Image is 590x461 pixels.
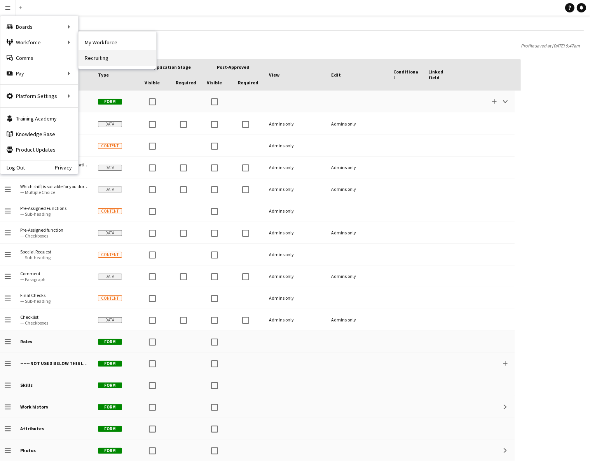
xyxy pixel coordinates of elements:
span: — Sub-heading [20,298,89,304]
span: View [269,72,279,78]
span: Data [98,165,122,171]
div: Admins only [264,157,326,178]
span: Visible [207,80,222,86]
div: Admins only [326,265,389,287]
div: Admins only [326,157,389,178]
span: Type [98,72,109,78]
span: — Paragraph [20,276,89,282]
div: Admins only [326,113,389,134]
span: Pre-Assigned Functions [20,205,89,211]
div: Admins only [264,178,326,200]
span: Content [98,295,122,301]
div: Admins only [326,309,389,330]
div: Admins only [264,135,326,156]
b: Attributes [20,426,44,431]
span: Data [98,187,122,192]
span: Required [238,80,258,86]
div: Admins only [264,113,326,134]
a: My Workforce [79,35,156,50]
span: Which shift is suitable for you during the Event? [20,183,89,189]
span: Checklist [20,314,89,320]
span: Linked field [428,69,454,80]
span: Form [98,339,122,345]
span: — Checkboxes [20,233,89,239]
b: Roles [20,339,32,344]
div: Admins only [326,178,389,200]
span: Form [98,404,122,410]
b: Photos [20,447,36,453]
b: ------ NOT USED BELOW THIS LINE [20,360,91,366]
span: — Checkboxes [20,320,89,326]
span: Data [98,230,122,236]
a: Log Out [0,164,25,171]
div: Admins only [264,265,326,287]
div: Admins only [326,222,389,243]
span: Edit [331,72,341,78]
span: Data [98,121,122,127]
span: Form [98,382,122,388]
div: Admins only [264,200,326,222]
div: Admins only [264,309,326,330]
a: Training Academy [0,111,78,126]
span: Form [98,426,122,432]
span: Form [98,361,122,367]
a: Comms [0,50,78,66]
b: Skills [20,382,33,388]
span: Pre-Assigned function [20,227,89,233]
div: Admins only [264,287,326,309]
span: Data [98,317,122,323]
span: Visible [145,80,160,86]
span: — Sub-heading [20,255,89,260]
span: — Multiple Choice [20,189,89,195]
a: Knowledge Base [0,126,78,142]
div: Pay [0,66,78,81]
span: Profile saved at [DATE] 9:47am [517,43,584,49]
a: Recruiting [79,50,156,66]
span: Form [98,99,122,105]
span: Special Request [20,249,89,255]
a: Product Updates [0,142,78,157]
b: Work history [20,404,48,410]
span: Comment [20,271,89,276]
span: — Sub-heading [20,211,89,217]
span: Required [176,80,196,86]
span: Form [98,448,122,454]
span: Application stage [151,64,191,70]
div: Admins only [264,244,326,265]
span: Final Checks [20,292,89,298]
div: Admins only [264,222,326,243]
span: Content [98,143,122,149]
a: Privacy [55,164,78,171]
div: Boards [0,19,78,35]
span: Conditional [393,69,419,80]
span: Content [98,252,122,258]
span: Data [98,274,122,279]
div: Workforce [0,35,78,50]
div: Platform Settings [0,88,78,104]
span: Post-Approved [217,64,250,70]
span: Content [98,208,122,214]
